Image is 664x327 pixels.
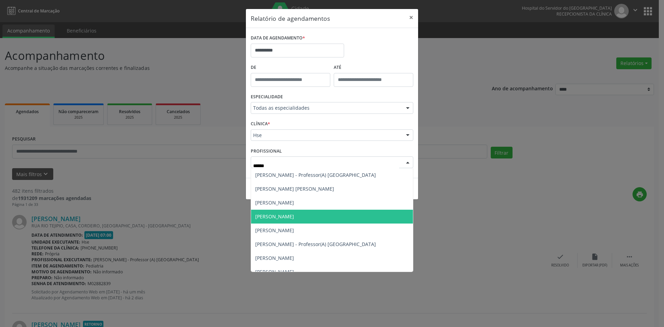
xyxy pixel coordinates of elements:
[255,172,376,178] span: [PERSON_NAME] - Professor(A) [GEOGRAPHIC_DATA]
[404,9,418,26] button: Close
[251,146,282,156] label: PROFISSIONAL
[255,185,334,192] span: [PERSON_NAME] [PERSON_NAME]
[251,62,330,73] label: De
[334,62,413,73] label: ATÉ
[255,269,294,275] span: [PERSON_NAME]
[255,255,294,261] span: [PERSON_NAME]
[255,199,294,206] span: [PERSON_NAME]
[251,92,283,102] label: ESPECIALIDADE
[253,105,399,111] span: Todas as especialidades
[251,119,270,129] label: CLÍNICA
[255,227,294,234] span: [PERSON_NAME]
[253,132,399,139] span: Hse
[251,33,305,44] label: DATA DE AGENDAMENTO
[255,241,376,247] span: [PERSON_NAME] - Professor(A) [GEOGRAPHIC_DATA]
[251,14,330,23] h5: Relatório de agendamentos
[255,213,294,220] span: [PERSON_NAME]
